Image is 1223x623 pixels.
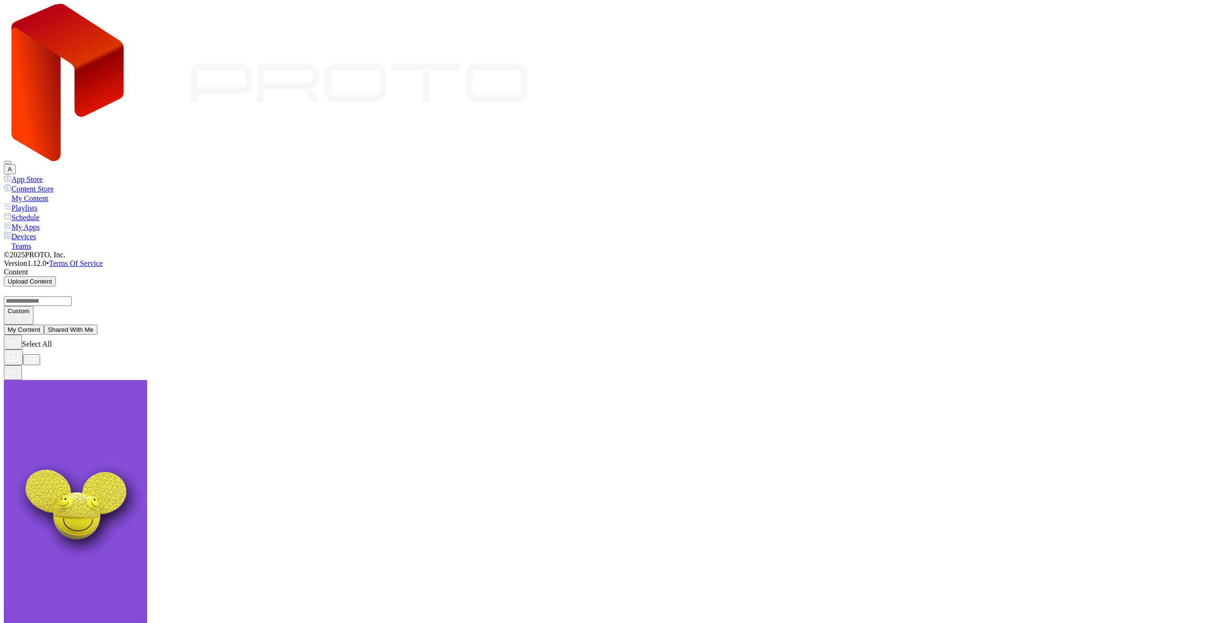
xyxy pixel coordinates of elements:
[4,259,49,267] span: Version 1.12.0 •
[4,203,1219,212] a: Playlists
[4,212,1219,222] a: Schedule
[4,232,1219,241] a: Devices
[4,325,44,335] button: My Content
[44,325,97,335] button: Shared With Me
[4,222,1219,232] a: My Apps
[22,340,52,348] span: Select All
[4,306,33,325] button: Custom
[49,259,103,267] a: Terms Of Service
[4,268,1219,276] div: Content
[8,307,30,315] div: Custom
[4,184,1219,193] a: Content Store
[4,251,1219,259] div: © 2025 PROTO, Inc.
[4,164,16,174] button: A
[4,276,56,286] button: Upload Content
[8,278,52,285] div: Upload Content
[4,241,1219,251] a: Teams
[4,174,1219,184] a: App Store
[4,193,1219,203] a: My Content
